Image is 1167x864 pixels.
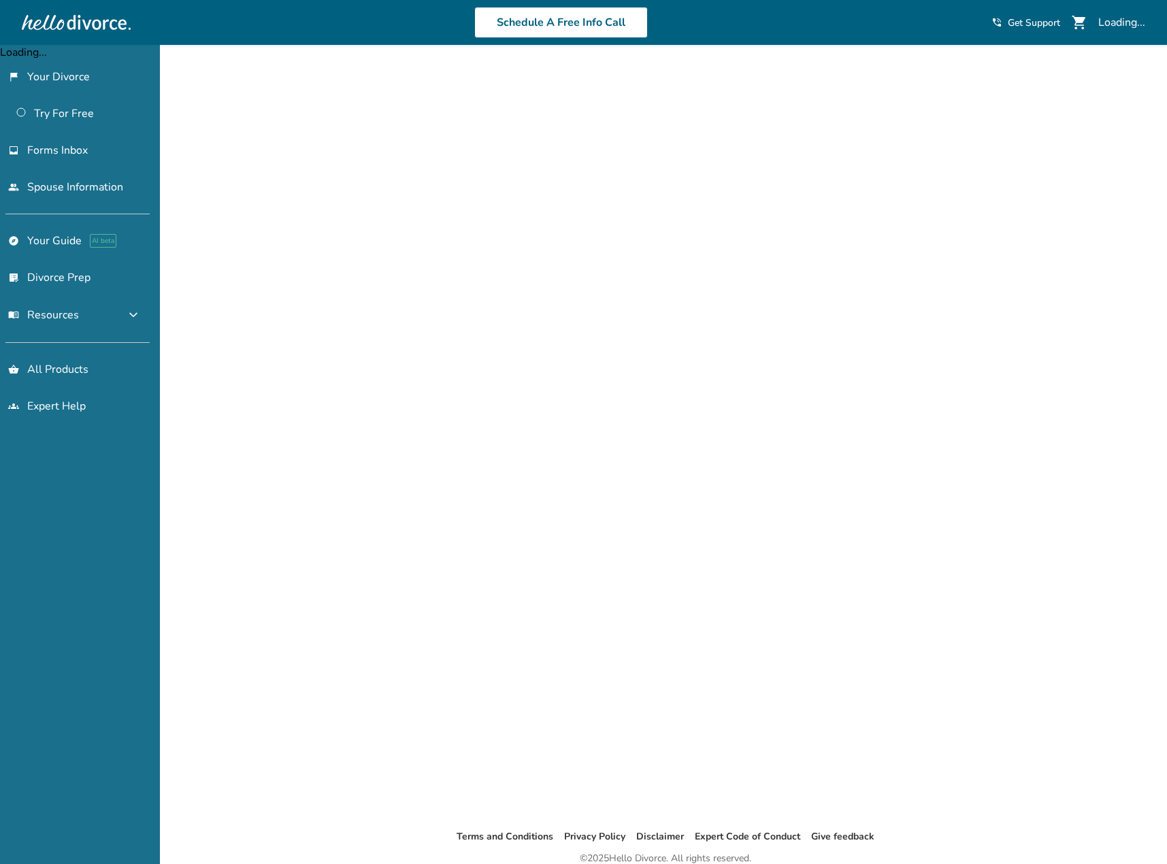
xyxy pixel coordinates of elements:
span: people [8,182,19,193]
span: phone_in_talk [991,17,1002,28]
span: Forms Inbox [27,143,88,158]
span: flag_2 [8,71,19,82]
span: expand_more [125,307,142,323]
span: list_alt_check [8,272,19,283]
span: inbox [8,145,19,156]
li: Disclaimer [636,829,684,845]
a: Terms and Conditions [457,830,553,843]
a: Schedule A Free Info Call [474,7,648,38]
span: explore [8,235,19,246]
span: Resources [8,308,79,322]
a: Privacy Policy [564,830,625,843]
span: shopping_basket [8,364,19,375]
a: phone_in_talkGet Support [991,16,1060,29]
span: shopping_cart [1071,14,1087,31]
span: AI beta [90,234,116,248]
span: menu_book [8,310,19,320]
a: Expert Code of Conduct [695,830,800,843]
span: groups [8,401,19,412]
li: Give feedback [811,829,874,845]
span: Get Support [1008,16,1060,29]
div: Loading... [1098,15,1145,30]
